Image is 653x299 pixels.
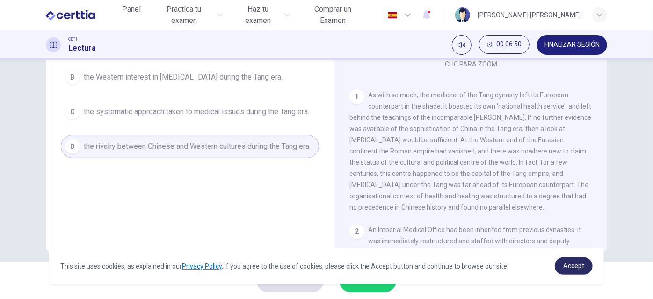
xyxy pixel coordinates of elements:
[61,100,319,124] button: Cthe systematic approach taken to medical issues during the Tang era.
[230,1,293,29] button: Haz tu examen
[49,248,604,284] div: cookieconsent
[478,9,581,21] div: [PERSON_NAME] [PERSON_NAME]
[555,257,593,275] a: dismiss cookie message
[154,4,215,26] span: Practica tu examen
[46,6,95,24] img: CERTTIA logo
[496,41,522,48] span: 00:06:50
[297,1,368,29] button: Comprar un Examen
[122,4,141,15] span: Panel
[455,7,470,22] img: Profile picture
[68,43,96,54] h1: Lectura
[349,91,591,211] span: As with so much, the medicine of the Tang dynasty left its European counterpart in the shade. It ...
[60,263,509,270] span: This site uses cookies, as explained in our . If you agree to the use of cookies, please click th...
[61,135,319,158] button: Dthe rivalry between Chinese and Western cultures during the Tang era.
[61,66,319,89] button: Bthe Western interest in [MEDICAL_DATA] during the Tang era.
[84,141,311,152] span: the rivalry between Chinese and Western cultures during the Tang era.
[349,224,364,239] div: 2
[65,139,80,154] div: D
[479,35,530,55] div: Ocultar
[301,4,364,26] span: Comprar un Examen
[65,104,80,119] div: C
[563,262,584,270] span: Accept
[182,263,222,270] a: Privacy Policy
[479,35,530,54] button: 00:06:50
[46,6,116,24] a: CERTTIA logo
[68,36,78,43] span: CET1
[452,35,472,55] div: Silenciar
[116,1,146,18] button: Panel
[84,106,309,117] span: the systematic approach taken to medical issues during the Tang era.
[537,35,607,55] button: FINALIZAR SESIÓN
[65,70,80,85] div: B
[84,72,283,83] span: the Western interest in [MEDICAL_DATA] during the Tang era.
[234,4,281,26] span: Haz tu examen
[387,12,399,19] img: es
[116,1,146,29] a: Panel
[544,41,600,49] span: FINALIZAR SESIÓN
[349,89,364,104] div: 1
[150,1,227,29] button: Practica tu examen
